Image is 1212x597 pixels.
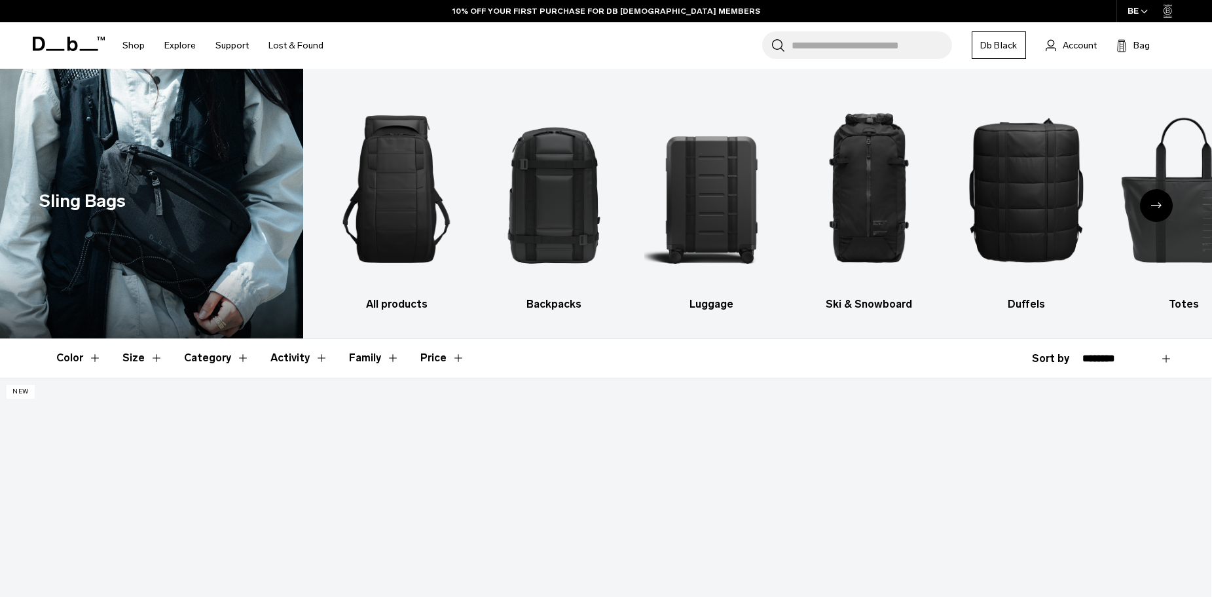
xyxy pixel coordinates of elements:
[420,339,465,377] button: Toggle Price
[487,88,621,312] a: Db Backpacks
[959,88,1094,312] a: Db Duffels
[215,22,249,69] a: Support
[801,88,936,312] li: 4 / 10
[56,339,101,377] button: Toggle Filter
[329,88,464,290] img: Db
[122,339,163,377] button: Toggle Filter
[164,22,196,69] a: Explore
[487,88,621,290] img: Db
[959,88,1094,312] li: 5 / 10
[959,297,1094,312] h3: Duffels
[1046,37,1097,53] a: Account
[268,22,323,69] a: Lost & Found
[1116,37,1150,53] button: Bag
[644,88,779,290] img: Db
[801,88,936,290] img: Db
[270,339,328,377] button: Toggle Filter
[329,88,464,312] a: Db All products
[329,88,464,312] li: 1 / 10
[644,88,779,312] a: Db Luggage
[644,88,779,312] li: 3 / 10
[39,188,126,215] h1: Sling Bags
[122,22,145,69] a: Shop
[329,297,464,312] h3: All products
[7,385,35,399] p: New
[644,297,779,312] h3: Luggage
[487,297,621,312] h3: Backpacks
[972,31,1026,59] a: Db Black
[801,88,936,312] a: Db Ski & Snowboard
[487,88,621,312] li: 2 / 10
[959,88,1094,290] img: Db
[349,339,399,377] button: Toggle Filter
[1063,39,1097,52] span: Account
[452,5,760,17] a: 10% OFF YOUR FIRST PURCHASE FOR DB [DEMOGRAPHIC_DATA] MEMBERS
[184,339,249,377] button: Toggle Filter
[1133,39,1150,52] span: Bag
[801,297,936,312] h3: Ski & Snowboard
[113,22,333,69] nav: Main Navigation
[1140,189,1173,222] div: Next slide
